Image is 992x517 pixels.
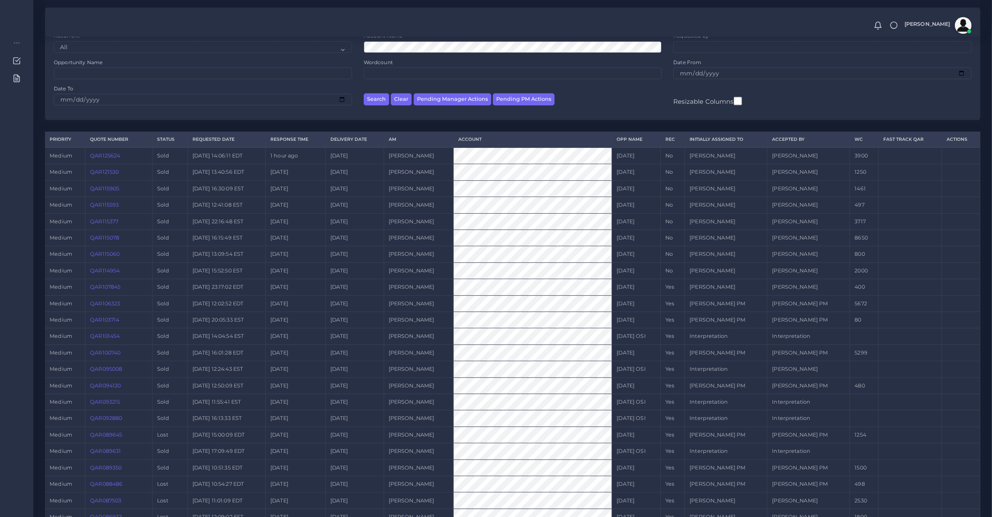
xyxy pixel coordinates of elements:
[384,377,453,394] td: [PERSON_NAME]
[660,213,685,230] td: No
[384,246,453,262] td: [PERSON_NAME]
[612,361,661,377] td: [DATE] OSI
[612,164,661,180] td: [DATE]
[660,345,685,361] td: Yes
[265,328,325,345] td: [DATE]
[612,377,661,394] td: [DATE]
[325,328,384,345] td: [DATE]
[187,132,265,147] th: Requested Date
[152,197,187,213] td: Sold
[612,197,661,213] td: [DATE]
[685,279,767,295] td: [PERSON_NAME]
[187,180,265,197] td: [DATE] 16:30:09 EST
[152,345,187,361] td: Sold
[384,410,453,427] td: [PERSON_NAME]
[187,262,265,279] td: [DATE] 15:52:50 EST
[265,361,325,377] td: [DATE]
[767,377,850,394] td: [PERSON_NAME] PM
[265,262,325,279] td: [DATE]
[90,497,121,504] a: QAR087503
[612,132,661,147] th: Opp Name
[50,267,72,274] span: medium
[612,180,661,197] td: [DATE]
[90,432,122,438] a: QAR089645
[612,328,661,345] td: [DATE] OSI
[612,312,661,328] td: [DATE]
[152,132,187,147] th: Status
[685,361,767,377] td: Interpretation
[384,476,453,492] td: [PERSON_NAME]
[384,427,453,443] td: [PERSON_NAME]
[90,333,120,339] a: QAR101454
[325,312,384,328] td: [DATE]
[50,218,72,225] span: medium
[660,361,685,377] td: Yes
[265,427,325,443] td: [DATE]
[325,279,384,295] td: [DATE]
[265,279,325,295] td: [DATE]
[90,185,119,192] a: QAR115905
[384,328,453,345] td: [PERSON_NAME]
[152,476,187,492] td: Lost
[152,460,187,476] td: Sold
[364,93,389,105] button: Search
[660,443,685,460] td: Yes
[265,246,325,262] td: [DATE]
[325,295,384,312] td: [DATE]
[325,246,384,262] td: [DATE]
[767,328,850,345] td: Interpretation
[90,317,119,323] a: QAR103714
[152,164,187,180] td: Sold
[50,284,72,290] span: medium
[54,85,73,92] label: Date To
[152,492,187,509] td: Lost
[265,410,325,427] td: [DATE]
[660,328,685,345] td: Yes
[187,312,265,328] td: [DATE] 20:05:33 EST
[187,328,265,345] td: [DATE] 14:04:54 EST
[612,230,661,246] td: [DATE]
[685,312,767,328] td: [PERSON_NAME] PM
[384,180,453,197] td: [PERSON_NAME]
[660,394,685,410] td: Yes
[50,399,72,405] span: medium
[187,295,265,312] td: [DATE] 12:02:52 EDT
[90,169,119,175] a: QAR121530
[767,213,850,230] td: [PERSON_NAME]
[612,394,661,410] td: [DATE] OSI
[850,213,879,230] td: 3717
[265,147,325,164] td: 1 hour ago
[685,460,767,476] td: [PERSON_NAME] PM
[384,295,453,312] td: [PERSON_NAME]
[265,213,325,230] td: [DATE]
[50,448,72,454] span: medium
[660,312,685,328] td: Yes
[767,164,850,180] td: [PERSON_NAME]
[850,377,879,394] td: 480
[187,345,265,361] td: [DATE] 16:01:28 EDT
[767,197,850,213] td: [PERSON_NAME]
[905,22,950,27] span: [PERSON_NAME]
[90,251,120,257] a: QAR115060
[384,147,453,164] td: [PERSON_NAME]
[50,497,72,504] span: medium
[265,180,325,197] td: [DATE]
[685,164,767,180] td: [PERSON_NAME]
[265,394,325,410] td: [DATE]
[612,295,661,312] td: [DATE]
[50,185,72,192] span: medium
[685,492,767,509] td: [PERSON_NAME]
[152,295,187,312] td: Sold
[767,443,850,460] td: Interpretation
[152,410,187,427] td: Sold
[152,246,187,262] td: Sold
[187,197,265,213] td: [DATE] 12:41:08 EST
[685,443,767,460] td: Interpretation
[767,295,850,312] td: [PERSON_NAME] PM
[850,460,879,476] td: 1500
[187,443,265,460] td: [DATE] 17:09:49 EDT
[493,93,555,105] button: Pending PM Actions
[660,427,685,443] td: Yes
[152,180,187,197] td: Sold
[90,267,120,274] a: QAR114954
